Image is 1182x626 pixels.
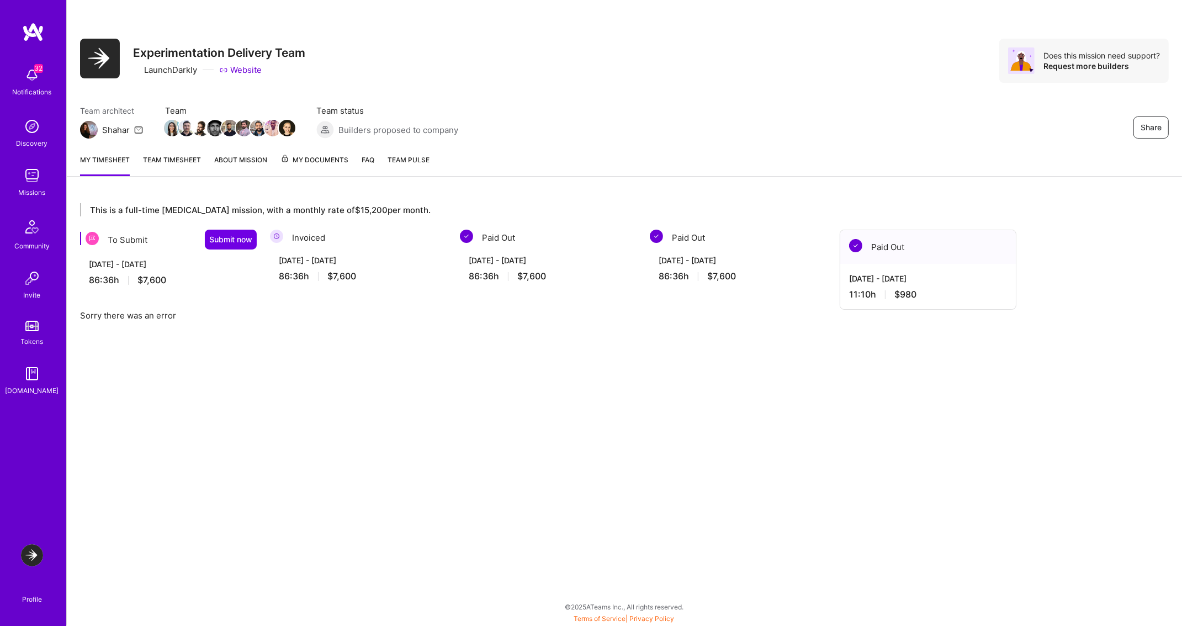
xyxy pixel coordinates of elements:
span: Team architect [80,105,143,116]
a: Team Member Avatar [237,119,251,137]
div: Does this mission need support? [1043,50,1160,61]
div: 86:36 h [659,270,818,282]
img: Team Member Avatar [207,120,224,136]
a: Team Member Avatar [251,119,266,137]
img: Team Member Avatar [178,120,195,136]
div: 86:36 h [89,274,248,286]
img: Team Member Avatar [221,120,238,136]
img: Team Member Avatar [164,120,181,136]
a: Team Member Avatar [280,119,294,137]
div: Shahar [102,124,130,136]
div: Profile [22,593,42,604]
span: Builders proposed to company [338,124,458,136]
img: discovery [21,115,43,137]
img: Team Architect [80,121,98,139]
a: Team Member Avatar [222,119,237,137]
img: Paid Out [650,230,663,243]
span: $7,600 [707,270,736,282]
a: My timesheet [80,154,130,176]
img: LaunchDarkly: Experimentation Delivery Team [21,544,43,566]
h3: Experimentation Delivery Team [133,46,305,60]
div: Tokens [21,336,44,347]
div: Missions [19,187,46,198]
img: Avatar [1008,47,1035,74]
div: Invite [24,289,41,301]
span: $980 [894,289,916,300]
img: Team Member Avatar [193,120,209,136]
button: Submit now [205,230,257,250]
div: Invoiced [270,230,447,246]
span: $7,600 [137,274,166,286]
a: Website [219,64,262,76]
button: Share [1133,116,1169,139]
img: Team Member Avatar [279,120,295,136]
a: Team Member Avatar [194,119,208,137]
a: Team Member Avatar [208,119,222,137]
a: Privacy Policy [630,614,675,623]
a: About Mission [214,154,267,176]
div: Notifications [13,86,52,98]
img: Builders proposed to company [316,121,334,139]
div: [DATE] - [DATE] [659,254,818,266]
img: Community [19,214,45,240]
div: Paid Out [460,230,637,246]
span: 32 [34,64,43,73]
img: Company Logo [80,39,120,78]
img: Invite [21,267,43,289]
a: Team Member Avatar [179,119,194,137]
img: guide book [21,363,43,385]
span: Team Pulse [388,156,430,164]
img: Invoiced [270,230,283,243]
div: 86:36 h [279,270,438,282]
div: [DATE] - [DATE] [849,273,1007,284]
div: 11:10 h [849,289,1007,300]
img: Paid Out [460,230,473,243]
div: Paid Out [650,230,826,246]
span: Team [165,105,294,116]
div: [DOMAIN_NAME] [6,385,59,396]
div: Paid Out [840,230,1016,264]
span: Share [1141,122,1162,133]
span: Submit now [209,234,252,245]
div: Request more builders [1043,61,1160,71]
img: logo [22,22,44,42]
a: Team Member Avatar [266,119,280,137]
div: This is a full-time [MEDICAL_DATA] mission, with a monthly rate of $15,200 per month. [80,203,1085,216]
div: [DATE] - [DATE] [279,254,438,266]
a: FAQ [362,154,374,176]
a: LaunchDarkly: Experimentation Delivery Team [18,544,46,566]
div: [DATE] - [DATE] [469,254,628,266]
img: tokens [25,321,39,331]
img: Team Member Avatar [250,120,267,136]
img: Team Member Avatar [264,120,281,136]
a: My Documents [280,154,348,176]
a: Team timesheet [143,154,201,176]
a: Team Pulse [388,154,430,176]
span: My Documents [280,154,348,166]
span: $7,600 [517,270,546,282]
div: [DATE] - [DATE] [89,258,248,270]
div: To Submit [80,230,257,250]
a: Team Member Avatar [165,119,179,137]
div: LaunchDarkly [133,64,197,76]
span: | [574,614,675,623]
i: icon Mail [134,125,143,134]
div: © 2025 ATeams Inc., All rights reserved. [66,593,1182,620]
div: Community [14,240,50,252]
img: bell [21,64,43,86]
img: Team Member Avatar [236,120,252,136]
a: Terms of Service [574,614,626,623]
div: 86:36 h [469,270,628,282]
img: teamwork [21,165,43,187]
div: Sorry there was an error [80,310,1169,321]
i: icon CompanyGray [133,66,142,75]
div: Discovery [17,137,48,149]
span: $7,600 [327,270,356,282]
span: Team status [316,105,458,116]
a: Profile [18,582,46,604]
img: To Submit [86,232,99,245]
img: Paid Out [849,239,862,252]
